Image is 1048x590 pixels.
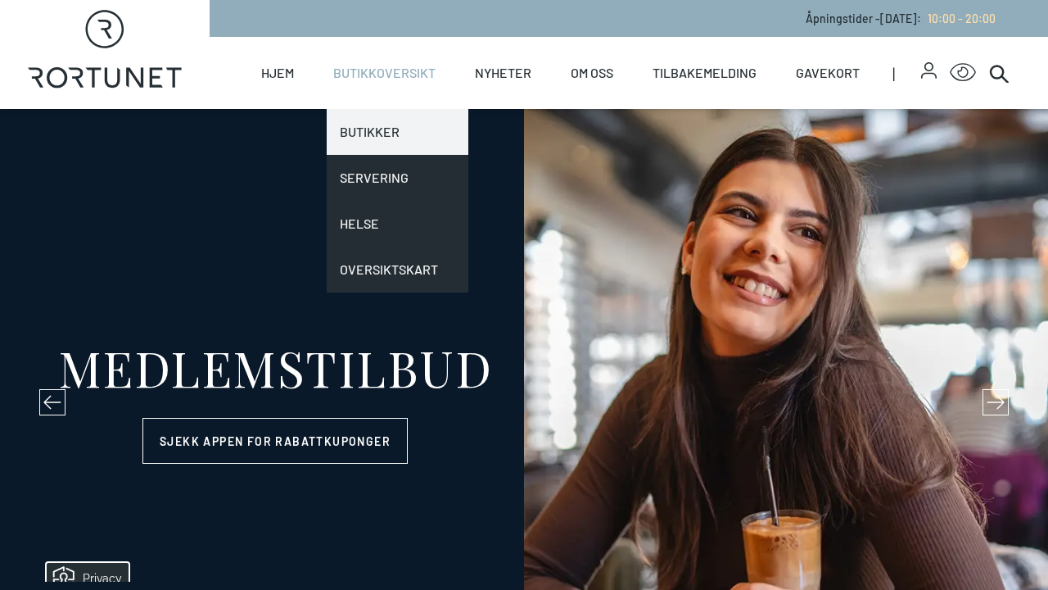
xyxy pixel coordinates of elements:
a: Tilbakemelding [653,37,757,109]
a: Sjekk appen for rabattkuponger [142,418,408,464]
a: 10:00 - 20:00 [921,11,996,25]
a: Butikkoversikt [333,37,436,109]
button: Open Accessibility Menu [950,60,976,86]
span: | [892,37,921,109]
div: MEDLEMSTILBUD [58,343,493,392]
a: Nyheter [475,37,531,109]
span: 10:00 - 20:00 [928,11,996,25]
a: Om oss [571,37,613,109]
a: Butikker [327,109,468,155]
h5: Privacy [66,3,106,31]
a: Hjem [261,37,294,109]
a: Gavekort [796,37,860,109]
a: Oversiktskart [327,247,468,293]
a: Servering [327,155,468,201]
iframe: Manage Preferences [16,561,150,582]
p: Åpningstider - [DATE] : [806,10,996,27]
a: Helse [327,201,468,247]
